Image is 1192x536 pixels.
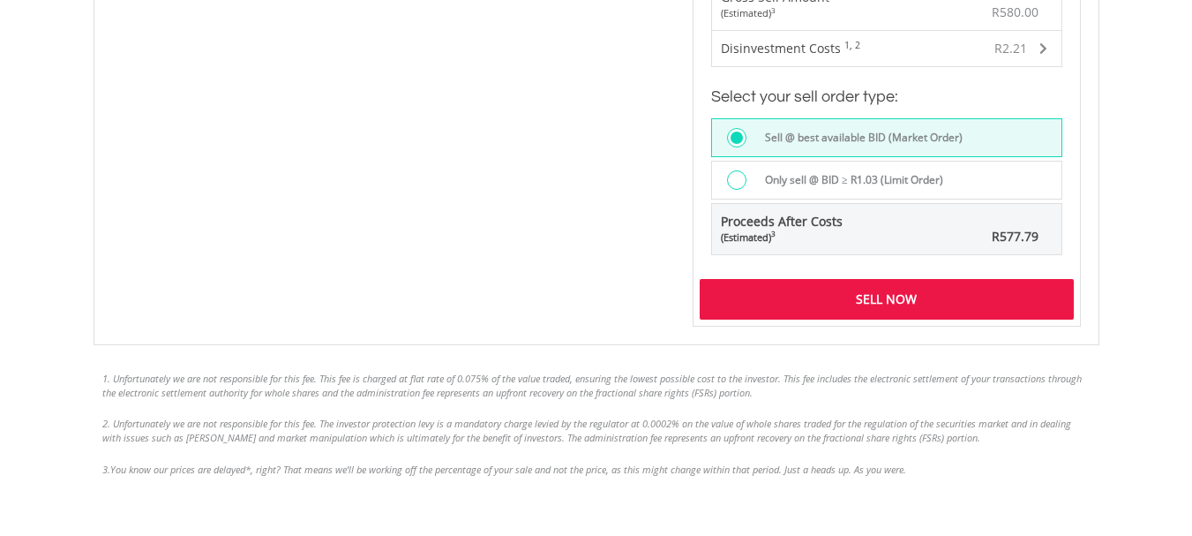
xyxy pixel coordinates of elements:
span: You know our prices are delayed*, right? That means we’ll be working off the percentage of your s... [110,463,906,476]
label: Sell @ best available BID (Market Order) [754,128,963,147]
h3: Select your sell order type: [711,85,1062,109]
li: 3. [102,463,1091,477]
span: R2.21 [994,40,1027,57]
sup: 1, 2 [844,39,860,51]
div: (Estimated) [721,230,843,245]
span: R580.00 [992,4,1038,20]
span: Proceeds After Costs [721,213,843,245]
span: R577.79 [992,228,1038,245]
label: Only sell @ BID ≥ R1.03 (Limit Order) [754,170,943,190]
div: (Estimated) [721,6,829,20]
span: Disinvestment Costs [721,40,841,57]
li: 2. Unfortunately we are not responsible for this fee. The investor protection levy is a mandatory... [102,417,1091,444]
sup: 3 [771,229,776,238]
sup: 3 [771,5,776,15]
div: Sell Now [700,279,1074,320]
li: 1. Unfortunately we are not responsible for this fee. This fee is charged at flat rate of 0.075% ... [102,372,1091,399]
